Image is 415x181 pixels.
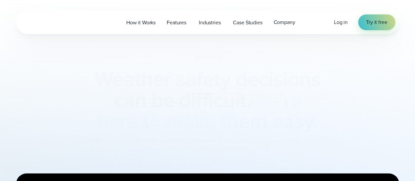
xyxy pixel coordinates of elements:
span: Company [274,18,295,26]
a: Try it free [358,14,395,30]
a: Case Studies [227,16,268,29]
span: Try it free [366,18,387,26]
span: How it Works [126,19,156,27]
span: Industries [199,19,220,27]
span: Features [167,19,186,27]
span: Case Studies [233,19,262,27]
a: How it Works [121,16,161,29]
a: Log in [334,18,348,26]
